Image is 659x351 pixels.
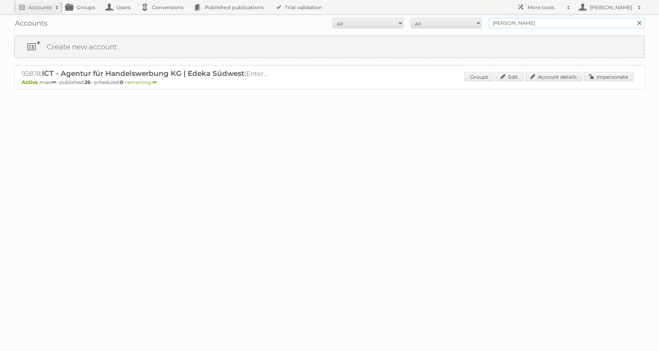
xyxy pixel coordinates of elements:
a: Impersonate [584,72,634,81]
a: Edit [495,72,524,81]
h2: More tools [528,4,563,11]
span: Active [22,79,40,85]
span: remaining: [125,79,157,85]
strong: 26 [84,79,90,85]
a: Create new account [15,36,644,57]
strong: 0 [120,79,123,85]
a: Groups [465,72,494,81]
a: Account details [525,72,582,81]
h2: Accounts [28,4,52,11]
h2: 92878: (Enterprise ∞) - TRIAL [22,69,270,78]
h2: [PERSON_NAME] [588,4,634,11]
p: max: - published: - scheduled: - [22,79,637,85]
strong: ∞ [51,79,56,85]
strong: ∞ [152,79,157,85]
span: ICT - Agentur für Handelswerbung KG | Edeka Südwest [42,69,244,78]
